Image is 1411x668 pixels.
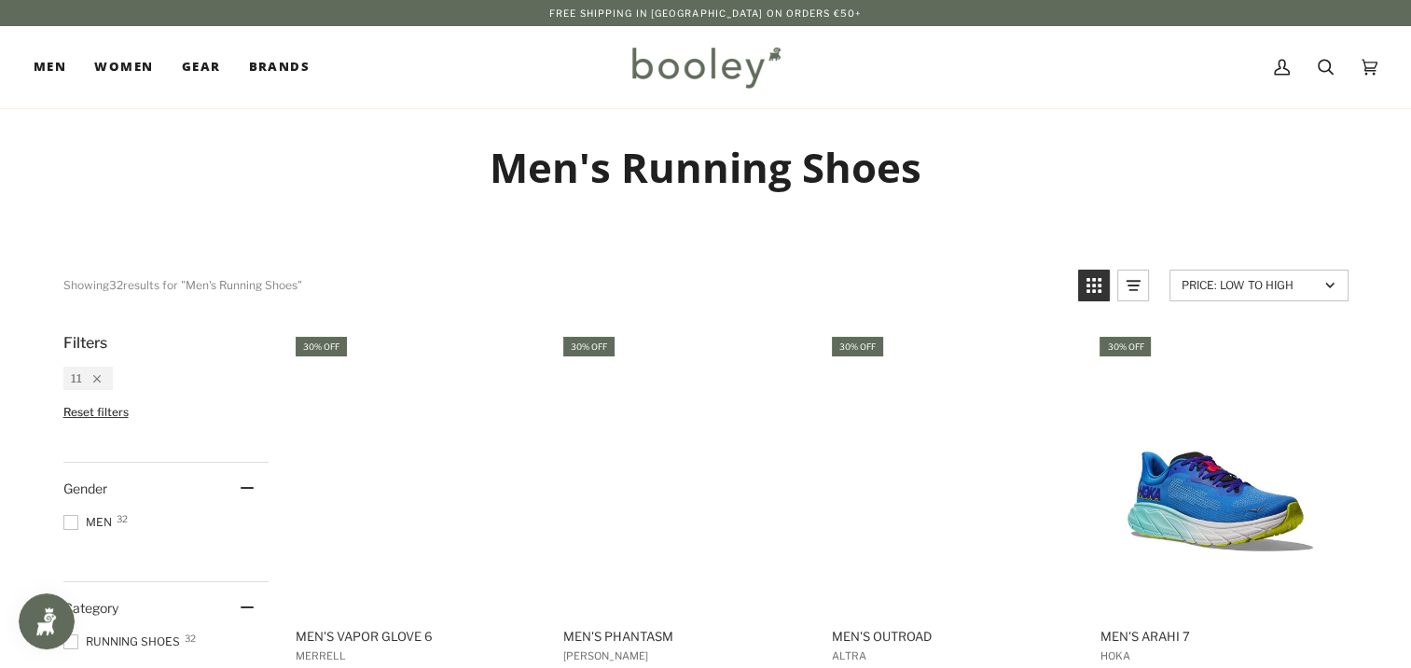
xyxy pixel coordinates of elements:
[63,270,302,301] div: Showing results for "Men's Running Shoes"
[296,628,537,645] span: Men's Vapor Glove 6
[63,405,129,419] span: Reset filters
[34,58,66,77] span: Men
[117,514,128,523] span: 32
[185,633,196,643] span: 32
[63,633,186,650] span: Running Shoes
[1182,278,1319,292] span: Price: Low to High
[829,350,1076,597] img: Altra Men's Outroad Dark Gray / Blue - Booley Galway
[63,405,269,419] li: Reset filters
[168,26,235,108] a: Gear
[832,628,1073,645] span: Men's Outroad
[549,6,862,21] p: Free Shipping in [GEOGRAPHIC_DATA] on Orders €50+
[80,26,167,108] a: Women
[1117,270,1149,301] a: View list mode
[624,40,787,94] img: Booley
[832,337,883,356] div: 30% off
[248,58,310,77] span: Brands
[1100,649,1341,662] span: Hoka
[82,371,101,385] div: Remove filter: 11
[296,649,537,662] span: Merrell
[63,480,107,496] span: Gender
[563,337,615,356] div: 30% off
[71,371,82,385] span: 11
[296,337,347,356] div: 30% off
[832,649,1073,662] span: Altra
[563,628,805,645] span: Men's Phantasm
[19,593,75,649] iframe: Button to open loyalty program pop-up
[109,278,123,292] b: 32
[293,350,540,597] img: Merrell Men's Vapor Glove 6 Sea - Booley Galway
[1100,628,1341,645] span: Men's Arahi 7
[63,142,1349,193] h1: Men's Running Shoes
[563,649,805,662] span: [PERSON_NAME]
[1100,337,1151,356] div: 30% off
[1078,270,1110,301] a: View grid mode
[63,334,107,352] span: Filters
[560,350,808,597] img: Salomon Men's Phantasm Biking Red / Purple Heather / Vibrant Orange - Booley Galway
[63,600,118,616] span: Category
[63,514,118,531] span: Men
[34,26,80,108] a: Men
[234,26,324,108] a: Brands
[1169,270,1349,301] a: Sort options
[182,58,221,77] span: Gear
[94,58,153,77] span: Women
[1097,350,1344,597] img: Hoka Men's Arahi 7 Virtual Blue / Cerise - Booley Galway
